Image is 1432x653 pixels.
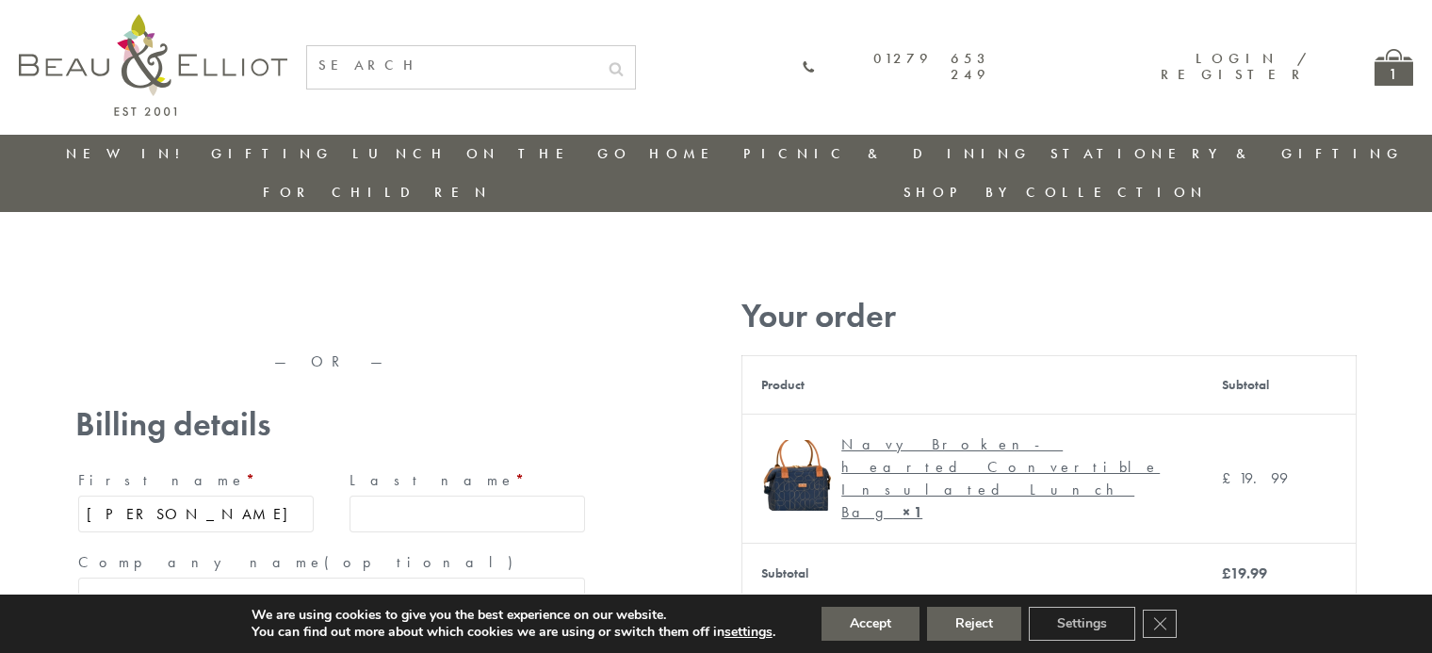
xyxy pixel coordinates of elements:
a: New in! [66,144,192,163]
a: Home [649,144,724,163]
h3: Billing details [75,405,588,444]
button: Accept [822,607,919,641]
th: Subtotal [742,543,1203,604]
span: £ [1222,468,1239,488]
button: Close GDPR Cookie Banner [1143,610,1177,638]
div: Navy Broken-hearted Convertible Insulated Lunch Bag [841,433,1169,524]
th: Subtotal [1203,355,1357,414]
a: Picnic & Dining [743,144,1032,163]
a: Navy Broken-hearted Convertible Insulated Lunch Bag Navy Broken-hearted Convertible Insulated Lun... [761,433,1183,524]
label: First name [78,465,314,496]
a: For Children [263,183,492,202]
span: (optional) [324,552,524,572]
input: SEARCH [307,46,597,85]
p: — OR — [75,353,588,370]
img: Navy Broken-hearted Convertible Insulated Lunch Bag [761,440,832,511]
a: Login / Register [1161,49,1309,84]
a: Lunch On The Go [352,144,631,163]
h3: Your order [741,297,1357,335]
img: logo [19,14,287,116]
button: Settings [1029,607,1135,641]
a: Shop by collection [903,183,1208,202]
bdi: 19.99 [1222,563,1267,583]
label: Company name [78,547,585,578]
a: Gifting [211,144,334,163]
span: £ [1222,563,1230,583]
button: Reject [927,607,1021,641]
bdi: 19.99 [1222,468,1288,488]
p: You can find out more about which cookies we are using or switch them off in . [252,624,775,641]
th: Product [742,355,1203,414]
a: 01279 653 249 [802,51,990,84]
a: Stationery & Gifting [1050,144,1404,163]
strong: × 1 [903,502,922,522]
iframe: Secure express checkout frame [72,289,592,335]
p: We are using cookies to give you the best experience on our website. [252,607,775,624]
a: 1 [1375,49,1413,86]
button: settings [724,624,773,641]
label: Last name [350,465,585,496]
